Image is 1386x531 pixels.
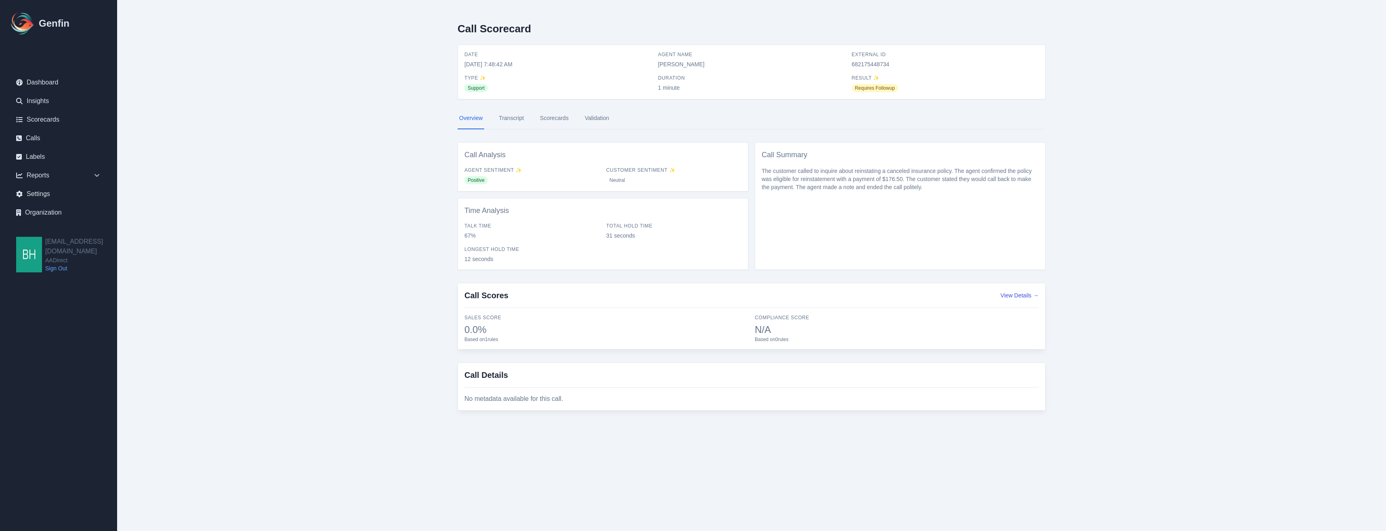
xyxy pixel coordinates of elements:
[464,255,600,263] span: 12 seconds
[464,323,748,336] span: 0.0%
[658,60,845,68] span: [PERSON_NAME]
[583,107,611,129] a: Validation
[39,17,69,30] h1: Genfin
[464,336,748,343] span: Based on 1 rules
[464,290,508,301] h3: Call Scores
[464,60,651,68] span: [DATE] 7:48:42 AM
[464,394,1039,404] div: No metadata available for this call.
[464,149,741,160] h3: Call Analysis
[464,232,600,240] span: 67%
[852,84,898,92] span: Requires Followup
[10,93,107,109] a: Insights
[458,23,531,35] h2: Call Scorecard
[658,75,845,81] span: Duration
[658,84,845,92] span: 1 minute
[10,74,107,91] a: Dashboard
[464,314,748,321] span: Sales Score
[464,246,600,253] span: Longest Hold Time
[458,107,484,129] a: Overview
[606,167,741,173] span: Customer Sentiment ✨
[755,314,1039,321] span: Compliance Score
[458,107,1046,129] nav: Tabs
[464,223,600,229] span: Talk Time
[606,176,628,184] span: Neutral
[464,51,651,58] span: Date
[852,60,1039,68] span: 682175448734
[606,223,741,229] span: Total Hold Time
[1000,291,1039,299] button: View Details →
[497,107,525,129] a: Transcript
[10,130,107,146] a: Calls
[10,149,107,165] a: Labels
[762,167,1039,191] p: The customer called to inquire about reinstating a canceled insurance policy. The agent confirmed...
[464,369,1039,388] h3: Call Details
[16,237,42,272] img: bhackett@aadirect.com
[464,84,488,92] span: Support
[10,186,107,202] a: Settings
[10,167,107,183] div: Reports
[538,107,570,129] a: Scorecards
[464,176,488,184] span: Positive
[464,167,600,173] span: Agent Sentiment ✨
[10,204,107,221] a: Organization
[852,75,1039,81] span: Result ✨
[10,112,107,128] a: Scorecards
[464,75,651,81] span: Type ✨
[10,11,36,36] img: Logo
[852,51,1039,58] span: External ID
[606,232,741,240] span: 31 seconds
[45,264,117,272] a: Sign Out
[45,237,117,256] h2: [EMAIL_ADDRESS][DOMAIN_NAME]
[658,51,845,58] span: Agent Name
[762,149,1039,160] h3: Call Summary
[755,336,1039,343] span: Based on 0 rules
[464,205,741,216] h3: Time Analysis
[755,323,1039,336] span: N/A
[45,256,117,264] span: AADirect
